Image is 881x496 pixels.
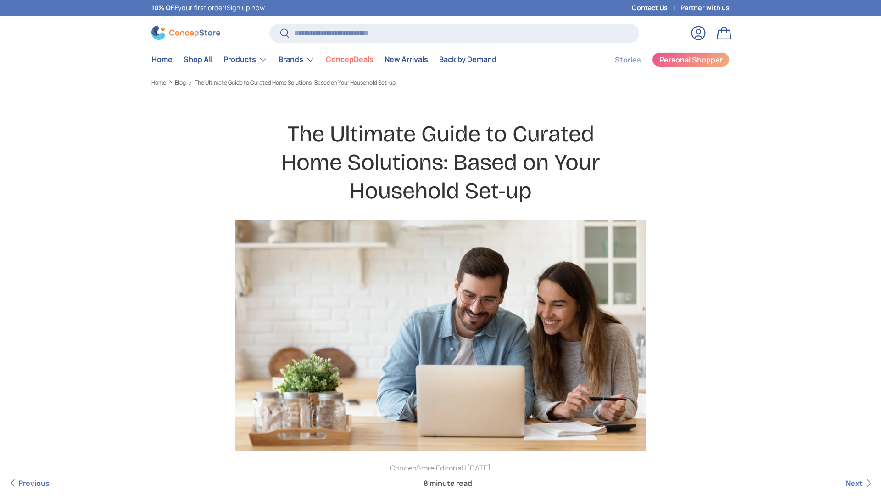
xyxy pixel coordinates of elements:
a: Personal Shopper [652,52,730,67]
a: Previous [7,470,50,496]
a: Home [151,80,166,85]
img: couple-planning-something-concepstore-eguide [235,220,646,451]
strong: 10% OFF [151,3,178,12]
a: Home [151,51,173,68]
time: [DATE] [467,463,491,473]
nav: Breadcrumbs [151,79,730,87]
a: ConcepDeals [326,51,374,68]
a: The Ultimate Guide to Curated Home Solutions: Based on Your Household Set-up [195,80,396,85]
span: 8 minute read [416,470,480,496]
img: ConcepStore [151,26,220,40]
a: Shop All [184,51,212,68]
span: Previous [18,478,50,488]
p: your first order! . [151,3,266,13]
nav: Secondary [593,51,730,69]
a: Contact Us [632,3,680,13]
h1: The Ultimate Guide to Curated Home Solutions: Based on Your Household Set-up [264,120,617,206]
a: Back by Demand [439,51,496,68]
span: Next [846,478,863,488]
summary: Products [218,51,273,69]
a: Stories [615,51,641,69]
a: Blog [175,80,186,85]
a: New Arrivals [385,51,428,68]
a: Brands [279,51,315,69]
summary: Brands [273,51,320,69]
span: Personal Shopper [659,56,723,63]
a: Next [846,470,874,496]
a: Sign up now [227,3,264,12]
a: Products [223,51,268,69]
p: ConcepStore Editorial | [264,462,617,473]
a: Partner with us [680,3,730,13]
nav: Primary [151,51,496,69]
